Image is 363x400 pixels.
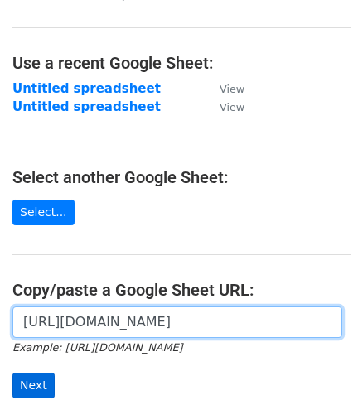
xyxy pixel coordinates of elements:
[12,167,351,187] h4: Select another Google Sheet:
[12,81,161,96] a: Untitled spreadsheet
[220,101,244,113] small: View
[12,306,342,338] input: Paste your Google Sheet URL here
[12,280,351,300] h4: Copy/paste a Google Sheet URL:
[12,341,182,354] small: Example: [URL][DOMAIN_NAME]
[203,99,244,114] a: View
[12,53,351,73] h4: Use a recent Google Sheet:
[203,81,244,96] a: View
[12,373,55,398] input: Next
[12,200,75,225] a: Select...
[280,320,363,400] iframe: Chat Widget
[12,99,161,114] a: Untitled spreadsheet
[220,83,244,95] small: View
